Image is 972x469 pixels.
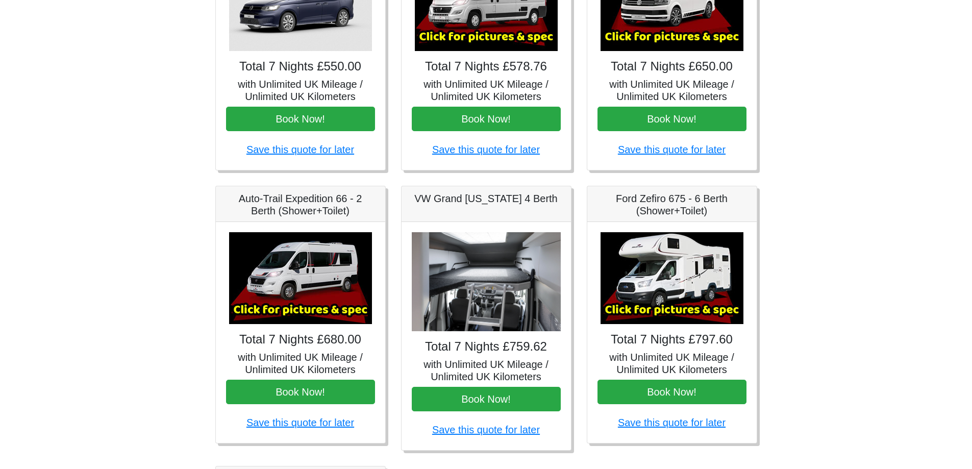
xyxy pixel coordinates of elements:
a: Save this quote for later [432,144,540,155]
img: VW Grand California 4 Berth [412,232,561,332]
button: Book Now! [412,387,561,411]
h4: Total 7 Nights £578.76 [412,59,561,74]
h4: Total 7 Nights £680.00 [226,332,375,347]
h5: with Unlimited UK Mileage / Unlimited UK Kilometers [226,351,375,376]
button: Book Now! [597,107,746,131]
a: Save this quote for later [618,417,726,428]
h5: with Unlimited UK Mileage / Unlimited UK Kilometers [412,78,561,103]
img: Ford Zefiro 675 - 6 Berth (Shower+Toilet) [601,232,743,324]
h5: with Unlimited UK Mileage / Unlimited UK Kilometers [226,78,375,103]
button: Book Now! [412,107,561,131]
h4: Total 7 Nights £650.00 [597,59,746,74]
h5: with Unlimited UK Mileage / Unlimited UK Kilometers [412,358,561,383]
h5: with Unlimited UK Mileage / Unlimited UK Kilometers [597,351,746,376]
h4: Total 7 Nights £759.62 [412,339,561,354]
img: Auto-Trail Expedition 66 - 2 Berth (Shower+Toilet) [229,232,372,324]
h5: VW Grand [US_STATE] 4 Berth [412,192,561,205]
button: Book Now! [226,107,375,131]
h5: Ford Zefiro 675 - 6 Berth (Shower+Toilet) [597,192,746,217]
a: Save this quote for later [618,144,726,155]
h5: with Unlimited UK Mileage / Unlimited UK Kilometers [597,78,746,103]
h4: Total 7 Nights £797.60 [597,332,746,347]
button: Book Now! [226,380,375,404]
h5: Auto-Trail Expedition 66 - 2 Berth (Shower+Toilet) [226,192,375,217]
button: Book Now! [597,380,746,404]
a: Save this quote for later [432,424,540,435]
h4: Total 7 Nights £550.00 [226,59,375,74]
a: Save this quote for later [246,144,354,155]
a: Save this quote for later [246,417,354,428]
